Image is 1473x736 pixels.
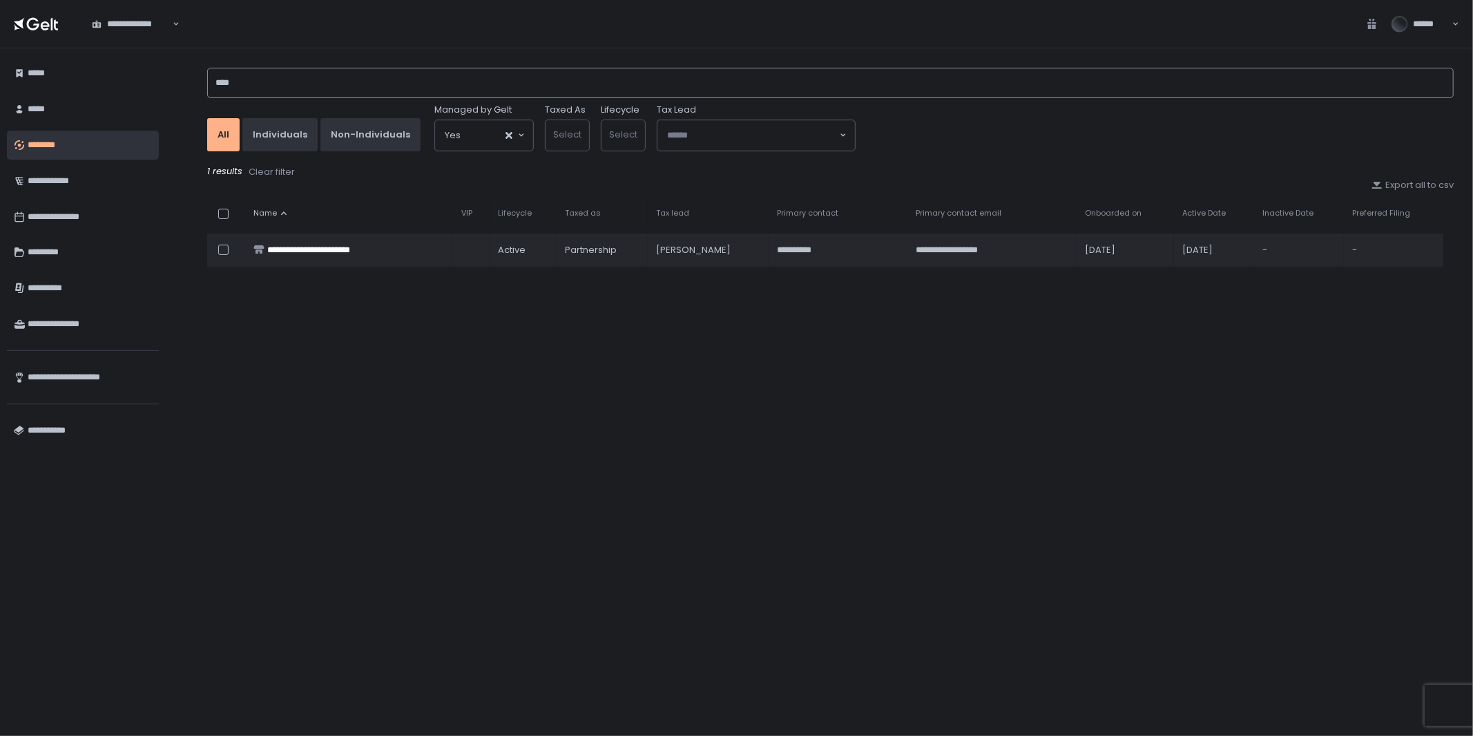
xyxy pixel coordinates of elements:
[916,208,1001,218] span: Primary contact email
[777,208,838,218] span: Primary contact
[248,165,296,179] button: Clear filter
[207,165,1454,179] div: 1 results
[83,9,180,38] div: Search for option
[667,129,838,142] input: Search for option
[242,118,318,151] button: Individuals
[1085,244,1166,256] div: [DATE]
[434,104,512,116] span: Managed by Gelt
[461,129,504,142] input: Search for option
[609,128,637,141] span: Select
[435,120,533,151] div: Search for option
[207,118,240,151] button: All
[565,208,601,218] span: Taxed as
[1182,244,1246,256] div: [DATE]
[657,120,855,151] div: Search for option
[218,129,229,141] div: All
[1182,208,1226,218] span: Active Date
[656,244,761,256] div: [PERSON_NAME]
[1352,208,1410,218] span: Preferred Filing
[498,244,526,256] span: active
[656,208,689,218] span: Tax lead
[1371,179,1454,191] button: Export all to csv
[601,104,639,116] label: Lifecycle
[565,244,639,256] div: Partnership
[461,208,472,218] span: VIP
[1262,208,1313,218] span: Inactive Date
[445,129,461,142] span: Yes
[320,118,421,151] button: Non-Individuals
[545,104,586,116] label: Taxed As
[253,208,277,218] span: Name
[253,129,307,141] div: Individuals
[1085,208,1142,218] span: Onboarded on
[1352,244,1435,256] div: -
[1262,244,1336,256] div: -
[506,132,512,139] button: Clear Selected
[331,129,410,141] div: Non-Individuals
[249,166,295,178] div: Clear filter
[553,128,581,141] span: Select
[657,104,696,116] span: Tax Lead
[498,208,532,218] span: Lifecycle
